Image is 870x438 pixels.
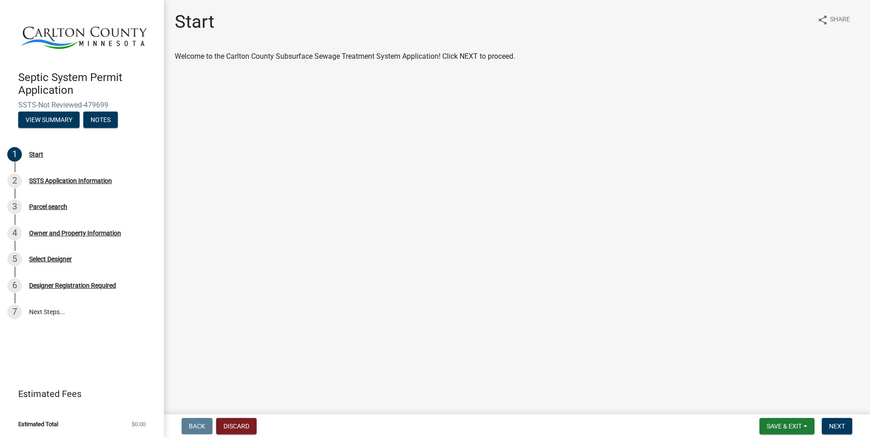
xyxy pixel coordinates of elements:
[7,252,22,266] div: 5
[18,71,157,97] h4: Septic System Permit Application
[175,51,859,62] div: Welcome to the Carlton County Subsurface Sewage Treatment System Application! Click NEXT to proceed.
[18,117,80,124] wm-modal-confirm: Summary
[7,173,22,188] div: 2
[29,282,116,289] div: Designer Registration Required
[29,151,43,158] div: Start
[830,15,850,25] span: Share
[759,418,814,434] button: Save & Exit
[7,147,22,162] div: 1
[182,418,212,434] button: Back
[7,226,22,240] div: 4
[767,423,802,430] span: Save & Exit
[822,418,852,434] button: Next
[29,230,121,236] div: Owner and Property Information
[29,178,112,184] div: SSTS Application Information
[189,423,205,430] span: Back
[83,117,118,124] wm-modal-confirm: Notes
[7,199,22,214] div: 3
[18,112,80,128] button: View Summary
[7,278,22,293] div: 6
[18,10,149,61] img: Carlton County, Minnesota
[817,15,828,25] i: share
[18,421,58,427] span: Estimated Total
[175,11,214,33] h1: Start
[7,385,149,403] a: Estimated Fees
[29,256,72,262] div: Select Designer
[810,11,857,29] button: shareShare
[29,204,67,210] div: Parcel search
[18,101,146,109] span: SSTS-Not Reviewed-479699
[216,418,257,434] button: Discard
[83,112,118,128] button: Notes
[829,423,845,430] span: Next
[7,305,22,319] div: 7
[132,421,146,427] span: $0.00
